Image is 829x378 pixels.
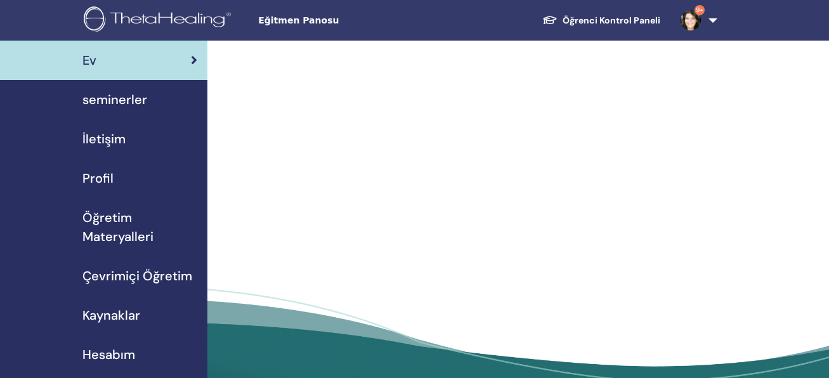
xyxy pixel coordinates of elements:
span: Profil [82,169,114,188]
span: Çevrimiçi Öğretim [82,266,192,285]
span: seminerler [82,90,147,109]
span: 9+ [695,5,705,15]
img: graduation-cap-white.svg [542,15,558,25]
span: Ev [82,51,96,70]
a: Öğrenci Kontrol Paneli [532,9,670,32]
span: Eğitmen Panosu [258,14,448,27]
img: logo.png [84,6,235,35]
img: default.jpg [681,10,701,30]
span: Hesabım [82,345,135,364]
span: Kaynaklar [82,306,140,325]
span: İletişim [82,129,126,148]
span: Öğretim Materyalleri [82,208,197,246]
